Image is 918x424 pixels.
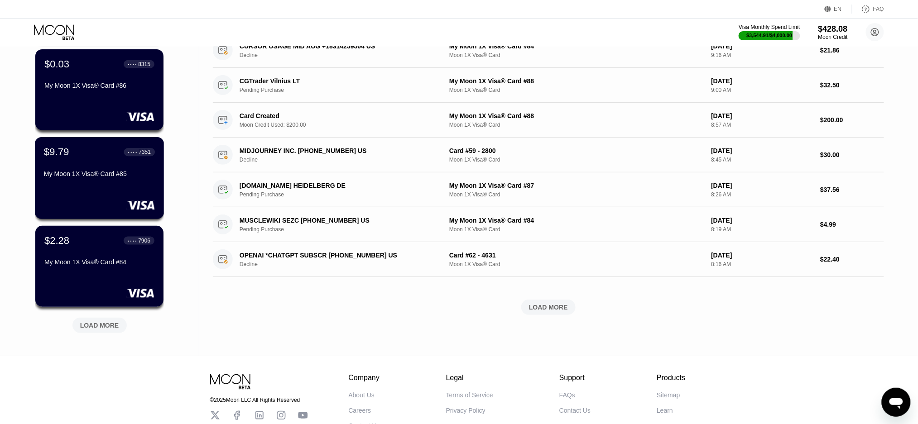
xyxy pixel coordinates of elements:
div: Moon 1X Visa® Card [449,157,704,163]
div: ● ● ● ● [128,63,137,66]
div: Products [657,374,685,382]
div: Card CreatedMoon Credit Used: $200.00My Moon 1X Visa® Card #88Moon 1X Visa® Card[DATE]8:57 AM$200.00 [213,103,884,138]
div: Terms of Service [446,392,493,399]
div: 8:57 AM [711,122,813,128]
div: $32.50 [820,81,884,89]
div: [DATE] [711,77,813,85]
div: My Moon 1X Visa® Card #85 [44,170,155,177]
div: My Moon 1X Visa® Card #87 [449,182,704,189]
div: $22.40 [820,256,884,263]
div: 8:45 AM [711,157,813,163]
div: About Us [349,392,375,399]
div: Moon 1X Visa® Card [449,87,704,93]
div: Sitemap [657,392,680,399]
div: MIDJOURNEY INC. [PHONE_NUMBER] USDeclineCard #59 - 2800Moon 1X Visa® Card[DATE]8:45 AM$30.00 [213,138,884,172]
div: Card Created [240,112,432,119]
div: FAQ [852,5,884,14]
iframe: Button to launch messaging window [882,388,911,417]
div: Decline [240,157,446,163]
div: $2.28 [44,235,69,247]
div: Moon Credit [818,34,848,40]
div: ● ● ● ● [128,239,137,242]
div: 8:26 AM [711,191,813,198]
div: $9.79● ● ● ●7351My Moon 1X Visa® Card #85 [35,138,163,219]
div: Card #62 - 4631 [449,252,704,259]
div: Card #59 - 2800 [449,147,704,154]
div: FAQs [559,392,575,399]
div: My Moon 1X Visa® Card #84 [44,258,154,266]
div: Decline [240,52,446,58]
div: MIDJOURNEY INC. [PHONE_NUMBER] US [240,147,432,154]
div: 9:00 AM [711,87,813,93]
div: Contact Us [559,407,591,414]
div: LOAD MORE [529,303,568,311]
div: CGTrader Vilnius LTPending PurchaseMy Moon 1X Visa® Card #88Moon 1X Visa® Card[DATE]9:00 AM$32.50 [213,68,884,103]
div: My Moon 1X Visa® Card #86 [44,82,154,89]
div: $200.00 [820,116,884,124]
div: 8315 [138,61,150,67]
div: 7906 [138,238,150,244]
div: Support [559,374,591,382]
div: [DATE] [711,147,813,154]
div: LOAD MORE [66,314,134,333]
div: Careers [349,407,371,414]
div: MUSCLEWIKI SEZC [PHONE_NUMBER] USPending PurchaseMy Moon 1X Visa® Card #84Moon 1X Visa® Card[DATE... [213,207,884,242]
div: [DATE] [711,252,813,259]
div: $0.03 [44,58,69,70]
div: My Moon 1X Visa® Card #88 [449,77,704,85]
div: Visa Monthly Spend Limit$3,544.91/$4,000.00 [739,24,800,40]
div: $30.00 [820,151,884,158]
div: Moon Credit Used: $200.00 [240,122,446,128]
div: © 2025 Moon LLC All Rights Reserved [210,397,308,404]
div: Decline [240,261,446,267]
div: Learn [657,407,673,414]
div: Privacy Policy [446,407,485,414]
div: Pending Purchase [240,191,446,198]
div: Visa Monthly Spend Limit [739,24,800,30]
div: 8:19 AM [711,226,813,233]
div: OPENAI *CHATGPT SUBSCR [PHONE_NUMBER] USDeclineCard #62 - 4631Moon 1X Visa® Card[DATE]8:16 AM$22.40 [213,242,884,277]
div: [DOMAIN_NAME] HEIDELBERG DE [240,182,432,189]
div: EN [834,6,842,12]
div: $4.99 [820,221,884,228]
div: MUSCLEWIKI SEZC [PHONE_NUMBER] US [240,217,432,224]
div: CGTrader Vilnius LT [240,77,432,85]
div: Pending Purchase [240,226,446,233]
div: Moon 1X Visa® Card [449,191,704,198]
div: Legal [446,374,493,382]
div: Moon 1X Visa® Card [449,226,704,233]
div: [DATE] [711,112,813,119]
div: Moon 1X Visa® Card [449,261,704,267]
div: LOAD MORE [213,300,884,315]
div: CURSOR USAGE MID AUG +18314259504 USDeclineMy Moon 1X Visa® Card #84Moon 1X Visa® Card[DATE]9:16 ... [213,33,884,68]
div: My Moon 1X Visa® Card #88 [449,112,704,119]
div: Moon 1X Visa® Card [449,122,704,128]
div: LOAD MORE [80,321,119,329]
div: $9.79 [44,146,69,158]
div: Company [349,374,380,382]
div: $3,544.91 / $4,000.00 [747,33,793,38]
div: ● ● ● ● [128,151,137,153]
div: [DATE] [711,182,813,189]
div: $428.08Moon Credit [818,24,848,40]
div: $428.08 [818,24,848,34]
div: 7351 [139,149,151,155]
div: 8:16 AM [711,261,813,267]
div: 9:16 AM [711,52,813,58]
div: EN [825,5,852,14]
div: [DATE] [711,217,813,224]
div: Moon 1X Visa® Card [449,52,704,58]
div: $2.28● ● ● ●7906My Moon 1X Visa® Card #84 [35,226,163,307]
div: OPENAI *CHATGPT SUBSCR [PHONE_NUMBER] US [240,252,432,259]
div: FAQ [873,6,884,12]
div: $0.03● ● ● ●8315My Moon 1X Visa® Card #86 [35,49,163,130]
div: $21.86 [820,47,884,54]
